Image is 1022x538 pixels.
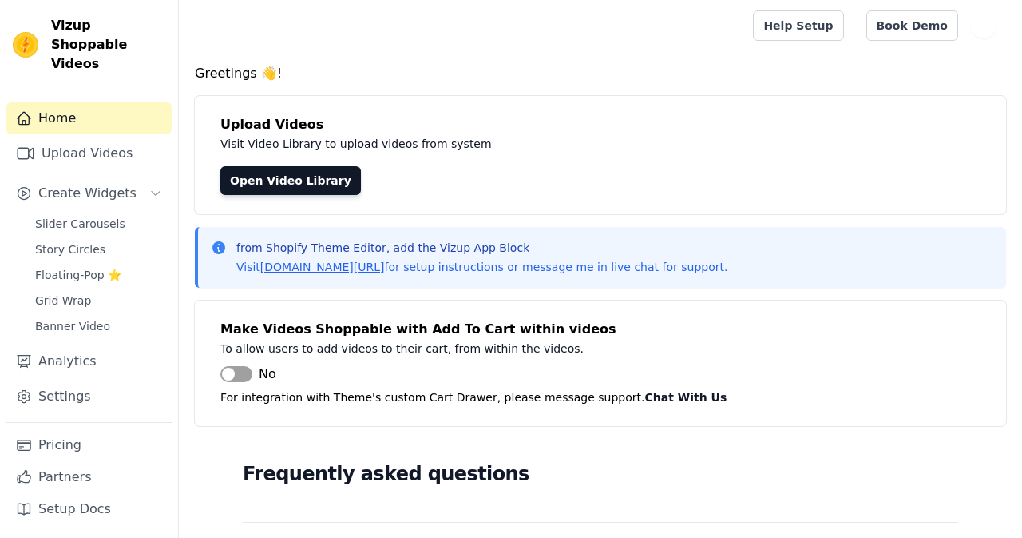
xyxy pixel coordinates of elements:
button: Create Widgets [6,177,172,209]
a: Pricing [6,429,172,461]
span: Create Widgets [38,184,137,203]
p: from Shopify Theme Editor, add the Vizup App Block [236,240,727,256]
a: Floating-Pop ⭐ [26,264,172,286]
p: Visit for setup instructions or message me in live chat for support. [236,259,727,275]
span: Floating-Pop ⭐ [35,267,121,283]
button: No [220,365,276,384]
p: To allow users to add videos to their cart, from within the videos. [220,339,936,358]
h4: Greetings 👋! [195,64,1006,83]
a: Partners [6,461,172,493]
p: Visit Video Library to upload videos from system [220,134,936,153]
span: Slider Carousels [35,216,125,232]
a: Setup Docs [6,493,172,525]
h4: Upload Videos [220,115,980,134]
p: For integration with Theme's custom Cart Drawer, please message support. [220,388,980,407]
a: [DOMAIN_NAME][URL] [260,261,385,273]
a: Slider Carousels [26,213,172,235]
h2: Frequently asked questions [243,458,958,490]
span: No [259,365,276,384]
img: Vizup [13,32,38,58]
a: Story Circles [26,238,172,261]
a: Grid Wrap [26,289,172,312]
h4: Make Videos Shoppable with Add To Cart within videos [220,320,980,339]
span: Vizup Shoppable Videos [51,16,165,74]
a: Settings [6,381,172,412]
a: Home [6,102,172,134]
span: Story Circles [35,241,105,257]
button: Chat With Us [645,388,727,407]
a: Open Video Library [220,166,361,195]
span: Banner Video [35,318,110,334]
a: Upload Videos [6,137,172,169]
a: Banner Video [26,315,172,337]
a: Help Setup [753,10,843,41]
a: Book Demo [866,10,958,41]
a: Analytics [6,345,172,377]
span: Grid Wrap [35,293,91,309]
